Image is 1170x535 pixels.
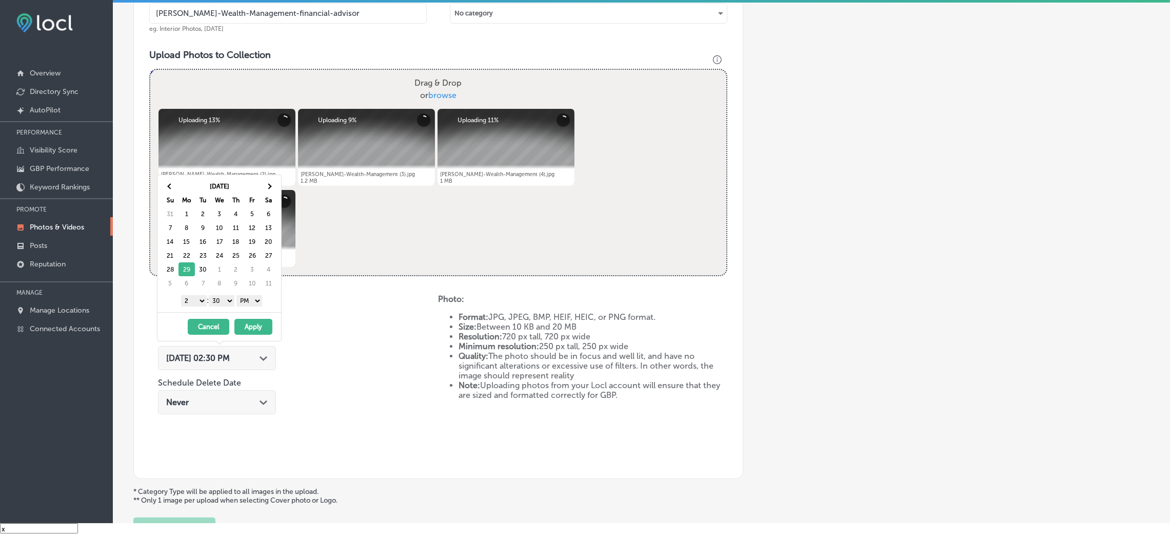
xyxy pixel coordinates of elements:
[459,332,727,341] li: 720 px tall, 720 px wide
[30,106,61,114] p: AutoPilot
[261,262,277,276] td: 4
[162,262,179,276] td: 28
[195,276,211,290] td: 7
[162,249,179,262] td: 21
[179,235,195,249] td: 15
[179,193,195,207] th: Mo
[228,262,244,276] td: 2
[30,223,84,232] p: Photos & Videos
[179,179,261,193] th: [DATE]
[261,276,277,290] td: 11
[162,235,179,249] td: 14
[162,276,179,290] td: 5
[228,249,244,262] td: 25
[30,183,90,192] p: Keyword Rankings
[149,25,224,32] span: eg. Interior Photos, [DATE]
[211,235,228,249] td: 17
[30,306,89,315] p: Manage Locations
[244,235,261,249] td: 19
[459,312,488,322] strong: Format:
[30,164,89,173] p: GBP Performance
[459,341,539,351] strong: Minimum resolution:
[162,193,179,207] th: Su
[211,221,228,235] td: 10
[228,235,244,249] td: 18
[459,380,480,390] strong: Note:
[459,351,488,361] strong: Quality:
[211,276,228,290] td: 8
[30,241,47,250] p: Posts
[30,260,66,269] p: Reputation
[244,276,261,290] td: 10
[195,262,211,276] td: 30
[166,353,230,363] span: [DATE] 02:30 PM
[244,249,261,262] td: 26
[261,193,277,207] th: Sa
[162,207,179,221] td: 31
[149,3,427,24] input: Title
[261,221,277,235] td: 13
[244,207,261,221] td: 5
[261,207,277,221] td: 6
[30,69,61,78] p: Overview
[211,262,228,276] td: 1
[195,249,211,262] td: 23
[261,235,277,249] td: 20
[179,262,195,276] td: 29
[228,276,244,290] td: 9
[228,193,244,207] th: Th
[450,5,727,22] div: No category
[459,322,727,332] li: Between 10 KB and 20 MB
[133,487,1149,505] p: * Category Type will be applied to all images in the upload. ** Only 1 image per upload when sele...
[459,351,727,380] li: The photo should be in focus and well lit, and have no significant alterations or excessive use o...
[459,312,727,322] li: JPG, JPEG, BMP, HEIF, HEIC, or PNG format.
[459,322,477,332] strong: Size:
[211,249,228,262] td: 24
[179,207,195,221] td: 1
[244,221,261,235] td: 12
[195,221,211,235] td: 9
[211,207,228,221] td: 3
[179,276,195,290] td: 6
[30,87,78,96] p: Directory Sync
[228,207,244,221] td: 4
[162,293,281,308] div: :
[244,262,261,276] td: 3
[195,193,211,207] th: Tu
[211,193,228,207] th: We
[162,221,179,235] td: 7
[261,249,277,262] td: 27
[30,146,77,155] p: Visibility Score
[166,397,189,407] span: Never
[30,324,100,333] p: Connected Accounts
[188,319,229,335] button: Cancel
[428,90,457,100] span: browse
[158,378,241,388] label: Schedule Delete Date
[149,49,727,61] h3: Upload Photos to Collection
[459,341,727,351] li: 250 px tall, 250 px wide
[459,332,502,341] strong: Resolution:
[16,13,73,32] img: fda3e92497d09a02dc62c9cd864e3231.png
[195,235,211,249] td: 16
[244,193,261,207] th: Fr
[410,73,466,106] label: Drag & Drop or
[195,207,211,221] td: 2
[438,294,464,304] strong: Photo:
[234,319,272,335] button: Apply
[179,221,195,235] td: 8
[179,249,195,262] td: 22
[228,221,244,235] td: 11
[459,380,727,400] li: Uploading photos from your Locl account will ensure that they are sized and formatted correctly f...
